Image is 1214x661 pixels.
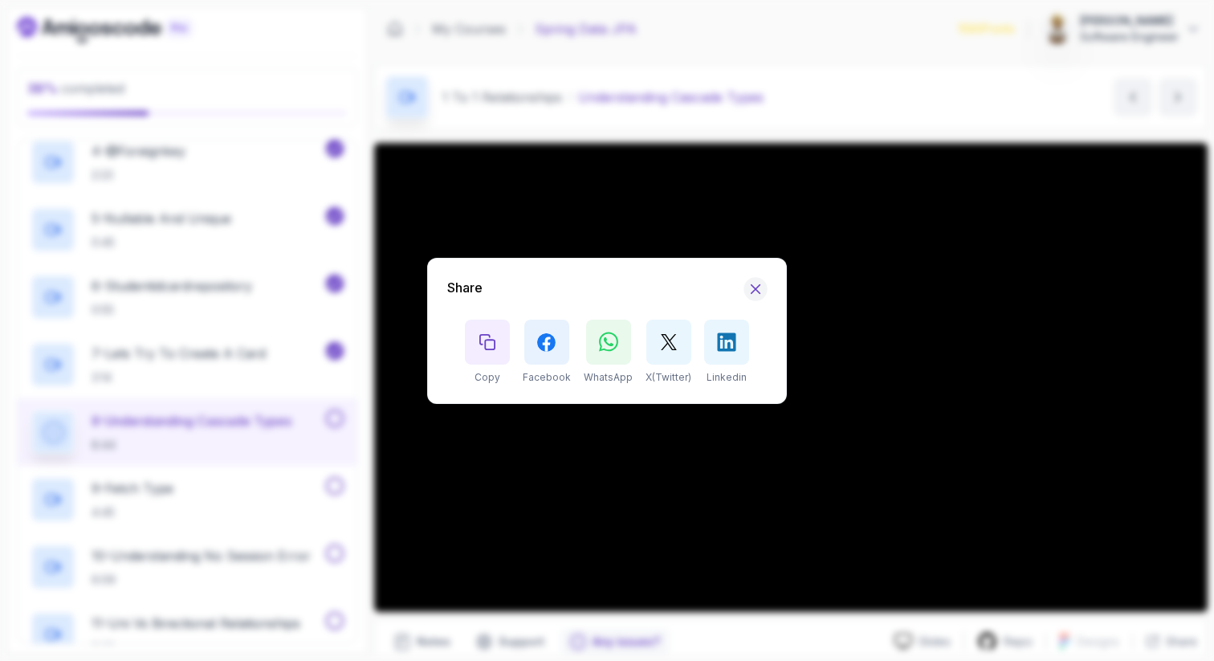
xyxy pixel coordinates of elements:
button: Hide Share modal [743,277,767,300]
p: X(Twitter) [646,371,691,384]
p: WhatsApp [584,371,633,384]
button: Copy button [465,320,510,365]
p: Copy [475,371,500,384]
p: Linkedin [707,371,747,384]
p: Share [447,278,483,297]
a: WhatsApp [586,320,631,365]
p: Facebook [523,371,571,384]
a: Linkedin [704,320,749,365]
a: Facebook [524,320,569,365]
a: X(Twitter) [646,320,691,365]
